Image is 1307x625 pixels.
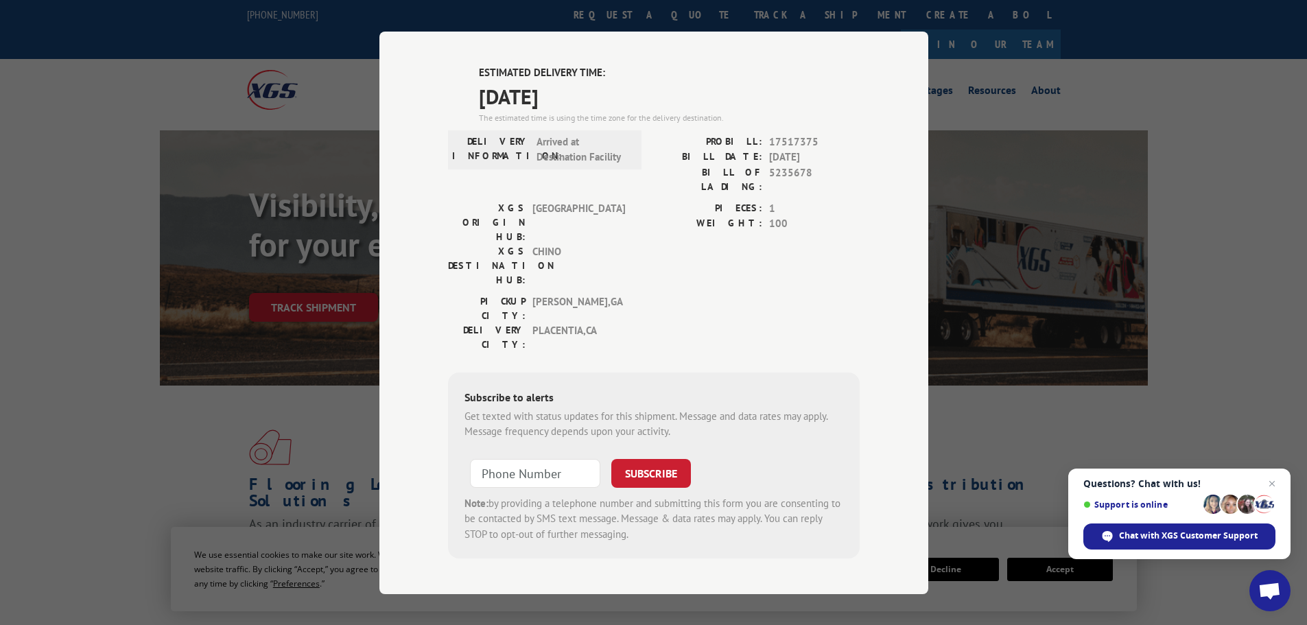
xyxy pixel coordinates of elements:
[479,111,860,123] div: The estimated time is using the time zone for the delivery destination.
[464,496,488,509] strong: Note:
[452,134,530,165] label: DELIVERY INFORMATION:
[769,165,860,193] span: 5235678
[654,150,762,165] label: BILL DATE:
[1083,523,1275,550] div: Chat with XGS Customer Support
[479,80,860,111] span: [DATE]
[464,495,843,542] div: by providing a telephone number and submitting this form you are consenting to be contacted by SM...
[464,408,843,439] div: Get texted with status updates for this shipment. Message and data rates may apply. Message frequ...
[654,216,762,232] label: WEIGHT:
[532,294,625,322] span: [PERSON_NAME] , GA
[654,165,762,193] label: BILL OF LADING:
[470,458,600,487] input: Phone Number
[769,200,860,216] span: 1
[611,458,691,487] button: SUBSCRIBE
[448,322,526,351] label: DELIVERY CITY:
[448,294,526,322] label: PICKUP CITY:
[1083,499,1199,510] span: Support is online
[479,65,860,81] label: ESTIMATED DELIVERY TIME:
[769,134,860,150] span: 17517375
[654,200,762,216] label: PIECES:
[1119,530,1258,542] span: Chat with XGS Customer Support
[769,150,860,165] span: [DATE]
[532,200,625,244] span: [GEOGRAPHIC_DATA]
[448,200,526,244] label: XGS ORIGIN HUB:
[537,134,629,165] span: Arrived at Destination Facility
[769,216,860,232] span: 100
[654,134,762,150] label: PROBILL:
[1264,475,1280,492] span: Close chat
[464,388,843,408] div: Subscribe to alerts
[448,244,526,287] label: XGS DESTINATION HUB:
[1249,570,1291,611] div: Open chat
[532,322,625,351] span: PLACENTIA , CA
[1083,478,1275,489] span: Questions? Chat with us!
[532,244,625,287] span: CHINO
